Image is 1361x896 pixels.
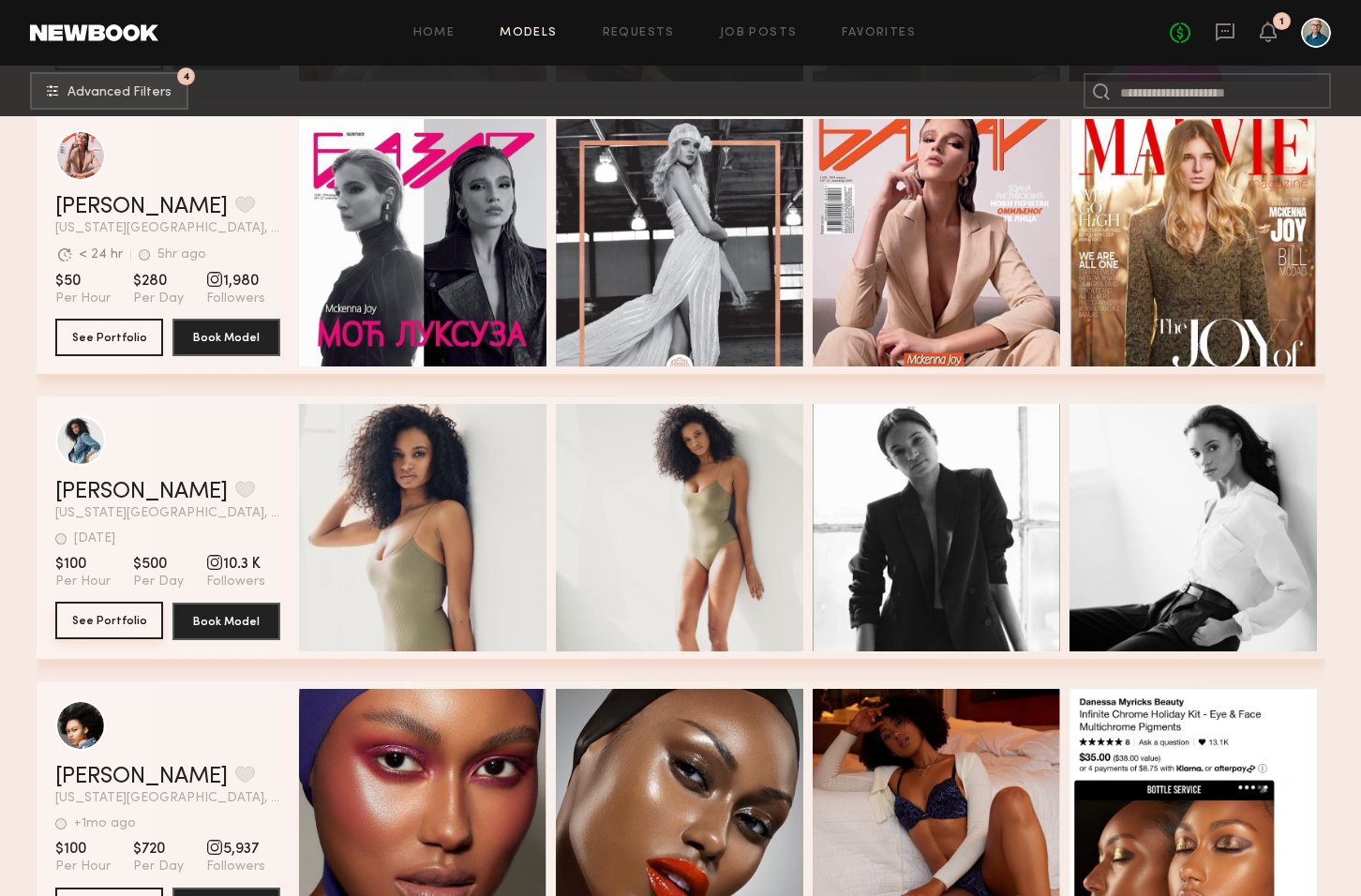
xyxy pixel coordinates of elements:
[206,840,265,859] span: 5,937
[133,291,184,307] span: Per Day
[55,555,111,574] span: $100
[55,291,111,307] span: Per Hour
[67,86,172,99] span: Advanced Filters
[720,27,798,39] a: Job Posts
[79,248,123,261] div: < 24 hr
[55,602,163,639] button: See Portfolio
[133,840,184,859] span: $720
[74,817,136,830] div: +1mo ago
[133,555,184,574] span: $500
[172,319,280,356] button: Book Model
[413,27,456,39] a: Home
[500,27,557,39] a: Models
[206,272,265,291] span: 1,980
[55,507,280,520] span: [US_STATE][GEOGRAPHIC_DATA], [GEOGRAPHIC_DATA]
[55,481,228,503] a: [PERSON_NAME]
[55,859,111,875] span: Per Hour
[133,859,184,875] span: Per Day
[55,792,280,805] span: [US_STATE][GEOGRAPHIC_DATA], [GEOGRAPHIC_DATA]
[206,555,265,574] span: 10.3 K
[172,603,280,640] button: Book Model
[55,603,163,640] a: See Portfolio
[183,72,190,81] span: 4
[603,27,675,39] a: Requests
[842,27,916,39] a: Favorites
[55,574,111,590] span: Per Hour
[55,840,111,859] span: $100
[55,766,228,788] a: [PERSON_NAME]
[206,291,265,307] span: Followers
[55,319,163,356] button: See Portfolio
[55,222,280,235] span: [US_STATE][GEOGRAPHIC_DATA], [GEOGRAPHIC_DATA]
[1279,17,1284,27] div: 1
[133,272,184,291] span: $280
[206,574,265,590] span: Followers
[55,272,111,291] span: $50
[55,196,228,218] a: [PERSON_NAME]
[30,72,188,110] button: 4Advanced Filters
[206,859,265,875] span: Followers
[74,532,115,545] div: [DATE]
[157,248,206,261] div: 5hr ago
[133,574,184,590] span: Per Day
